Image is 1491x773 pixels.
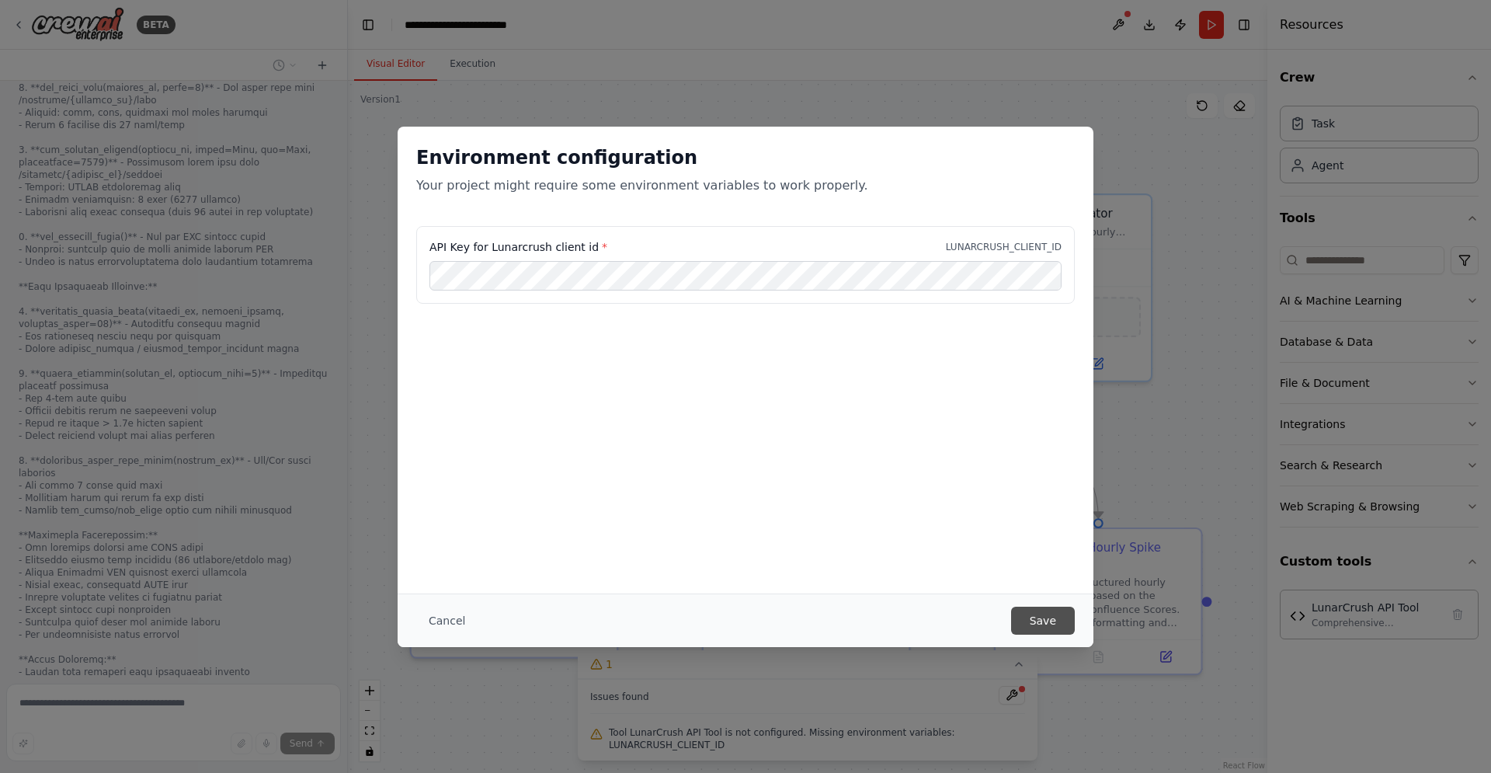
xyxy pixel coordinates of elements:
[1011,607,1075,635] button: Save
[416,145,1075,170] h2: Environment configuration
[416,176,1075,195] p: Your project might require some environment variables to work properly.
[946,241,1062,253] p: LUNARCRUSH_CLIENT_ID
[429,239,607,255] label: API Key for Lunarcrush client id
[416,607,478,635] button: Cancel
